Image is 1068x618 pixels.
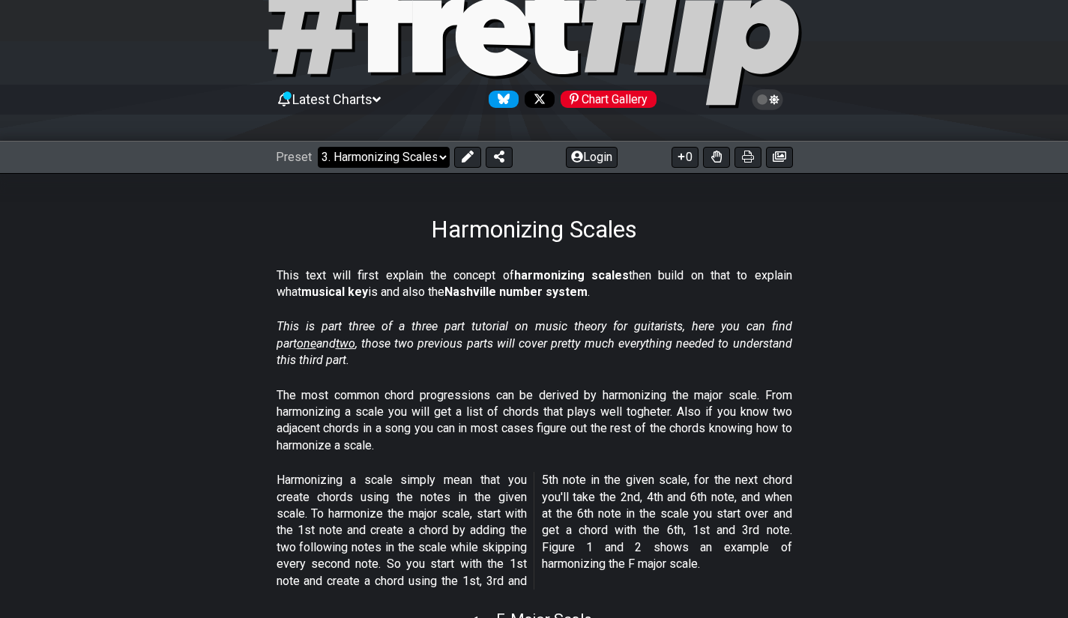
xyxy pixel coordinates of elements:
[454,147,481,168] button: Edit Preset
[277,472,792,590] p: Harmonizing a scale simply mean that you create chords using the notes in the given scale. To har...
[431,215,637,243] h1: Harmonizing Scales
[301,285,368,299] strong: musical key
[444,285,588,299] strong: Nashville number system
[561,91,657,108] div: Chart Gallery
[555,91,657,108] a: #fretflip at Pinterest
[759,93,776,106] span: Toggle light / dark theme
[276,150,312,164] span: Preset
[297,336,316,351] span: one
[672,147,699,168] button: 0
[703,147,730,168] button: Toggle Dexterity for all fretkits
[292,91,372,107] span: Latest Charts
[734,147,761,168] button: Print
[566,147,618,168] button: Login
[277,267,792,301] p: This text will first explain the concept of then build on that to explain what is and also the .
[514,268,629,282] strong: harmonizing scales
[486,147,513,168] button: Share Preset
[483,91,519,108] a: Follow #fretflip at Bluesky
[766,147,793,168] button: Create image
[336,336,355,351] span: two
[277,387,792,455] p: The most common chord progressions can be derived by harmonizing the major scale. From harmonizin...
[519,91,555,108] a: Follow #fretflip at X
[277,319,792,367] em: This is part three of a three part tutorial on music theory for guitarists, here you can find par...
[318,147,450,168] select: Preset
